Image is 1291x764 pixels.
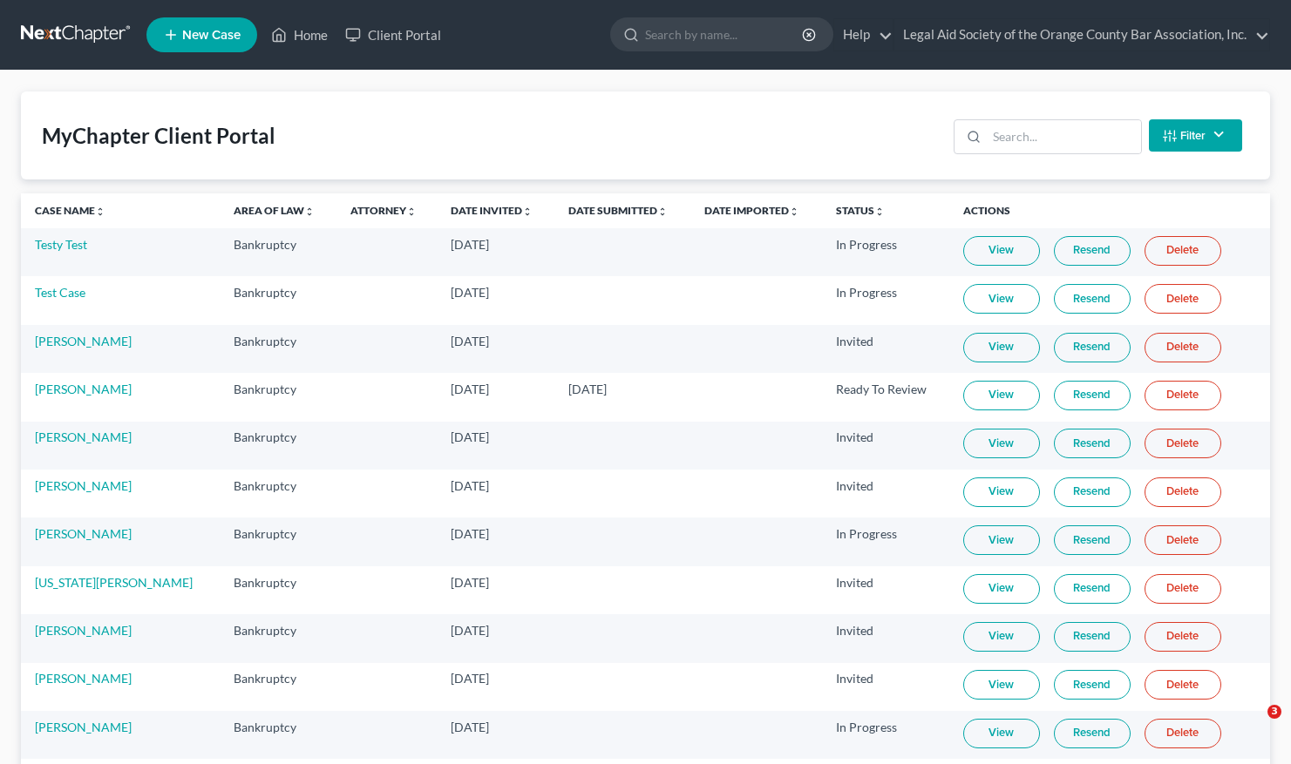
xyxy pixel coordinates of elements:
[35,720,132,734] a: [PERSON_NAME]
[836,204,885,217] a: Statusunfold_more
[35,478,132,493] a: [PERSON_NAME]
[963,381,1040,410] a: View
[1054,381,1131,410] a: Resend
[234,204,315,217] a: Area of Lawunfold_more
[220,276,336,324] td: Bankruptcy
[95,206,105,217] i: unfold_more
[963,429,1040,458] a: View
[1145,719,1221,748] a: Delete
[822,566,949,614] td: Invited
[822,373,949,421] td: Ready To Review
[704,204,799,217] a: Date Importedunfold_more
[1054,429,1131,458] a: Resend
[220,422,336,470] td: Bankruptcy
[657,206,668,217] i: unfold_more
[220,663,336,711] td: Bankruptcy
[1145,574,1221,604] a: Delete
[963,477,1040,507] a: View
[262,19,336,51] a: Home
[451,526,489,541] span: [DATE]
[1145,525,1221,555] a: Delete
[220,470,336,517] td: Bankruptcy
[822,276,949,324] td: In Progress
[304,206,315,217] i: unfold_more
[451,334,489,348] span: [DATE]
[35,429,132,444] a: [PERSON_NAME]
[963,622,1040,652] a: View
[963,236,1040,266] a: View
[1149,119,1242,152] button: Filter
[220,711,336,759] td: Bankruptcy
[451,237,489,252] span: [DATE]
[834,19,893,51] a: Help
[35,623,132,638] a: [PERSON_NAME]
[1145,236,1221,266] a: Delete
[35,204,105,217] a: Case Nameunfold_more
[822,470,949,517] td: Invited
[987,120,1141,153] input: Search...
[822,422,949,470] td: Invited
[894,19,1269,51] a: Legal Aid Society of the Orange County Bar Association, Inc.
[1145,333,1221,362] a: Delete
[1054,622,1131,652] a: Resend
[451,720,489,734] span: [DATE]
[822,663,949,711] td: Invited
[336,19,450,51] a: Client Portal
[1232,705,1274,747] iframe: Intercom live chat
[35,575,193,590] a: [US_STATE][PERSON_NAME]
[1054,333,1131,362] a: Resend
[451,623,489,638] span: [DATE]
[1145,429,1221,458] a: Delete
[451,478,489,493] span: [DATE]
[1054,477,1131,507] a: Resend
[42,122,275,150] div: MyChapter Client Portal
[1267,705,1281,719] span: 3
[963,284,1040,314] a: View
[451,429,489,444] span: [DATE]
[220,517,336,565] td: Bankruptcy
[822,614,949,662] td: Invited
[1145,284,1221,314] a: Delete
[451,671,489,686] span: [DATE]
[1145,622,1221,652] a: Delete
[220,614,336,662] td: Bankruptcy
[35,285,85,300] a: Test Case
[220,566,336,614] td: Bankruptcy
[451,382,489,396] span: [DATE]
[645,18,805,51] input: Search by name...
[1054,525,1131,555] a: Resend
[35,382,132,396] a: [PERSON_NAME]
[963,333,1040,362] a: View
[1145,477,1221,507] a: Delete
[451,285,489,300] span: [DATE]
[1145,670,1221,700] a: Delete
[568,382,607,396] span: [DATE]
[1054,670,1131,700] a: Resend
[1054,719,1131,748] a: Resend
[822,228,949,276] td: In Progress
[822,711,949,759] td: In Progress
[35,671,132,686] a: [PERSON_NAME]
[963,670,1040,700] a: View
[949,193,1270,228] th: Actions
[522,206,533,217] i: unfold_more
[874,206,885,217] i: unfold_more
[1054,574,1131,604] a: Resend
[963,525,1040,555] a: View
[1054,236,1131,266] a: Resend
[451,575,489,590] span: [DATE]
[35,334,132,348] a: [PERSON_NAME]
[35,237,87,252] a: Testy Test
[822,517,949,565] td: In Progress
[35,526,132,541] a: [PERSON_NAME]
[350,204,417,217] a: Attorneyunfold_more
[220,373,336,421] td: Bankruptcy
[406,206,417,217] i: unfold_more
[963,574,1040,604] a: View
[182,29,241,42] span: New Case
[789,206,799,217] i: unfold_more
[220,228,336,276] td: Bankruptcy
[1054,284,1131,314] a: Resend
[963,719,1040,748] a: View
[220,325,336,373] td: Bankruptcy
